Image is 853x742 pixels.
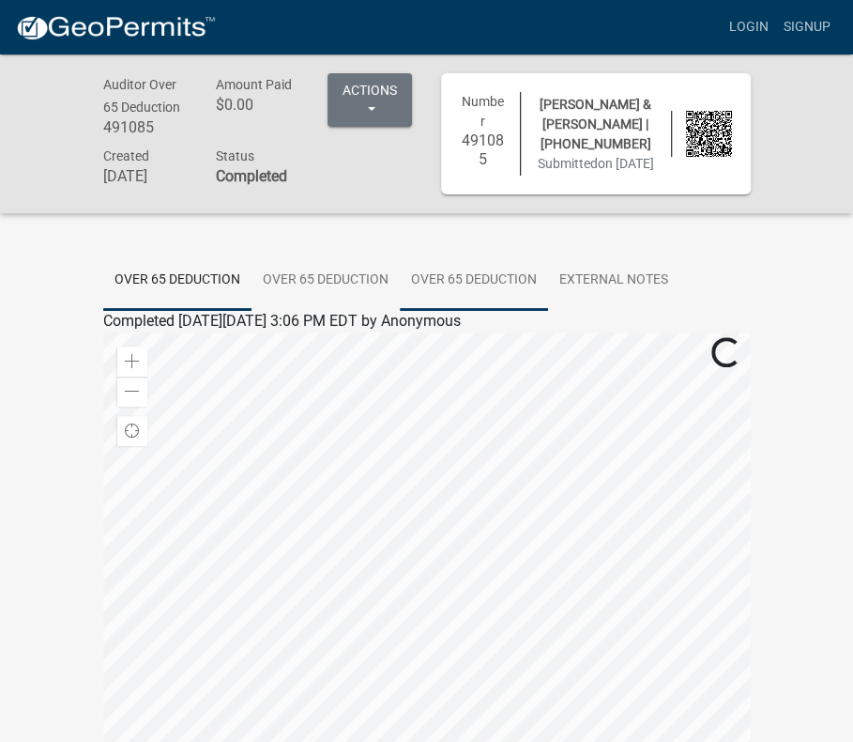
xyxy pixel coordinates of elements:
[103,148,149,163] span: Created
[538,156,654,171] span: Submitted on [DATE]
[722,9,776,45] a: Login
[103,118,188,136] h6: 491085
[540,97,651,151] span: [PERSON_NAME] & [PERSON_NAME] | [PHONE_NUMBER]
[117,416,147,446] div: Find my location
[251,251,400,311] a: Over 65 Deduction
[215,148,253,163] span: Status
[103,167,188,185] h6: [DATE]
[548,251,679,311] a: External Notes
[103,77,180,115] span: Auditor Over 65 Deduction
[103,312,461,330] span: Completed [DATE][DATE] 3:06 PM EDT by Anonymous
[117,377,147,407] div: Zoom out
[117,347,147,377] div: Zoom in
[686,111,732,157] img: QR code
[776,9,838,45] a: Signup
[460,131,506,167] h6: 491085
[327,73,412,127] button: Actions
[400,251,548,311] a: Over 65 Deduction
[215,167,286,185] strong: Completed
[103,251,251,311] a: Over 65 Deduction
[215,77,291,92] span: Amount Paid
[215,96,299,114] h6: $0.00
[462,94,504,129] span: Number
